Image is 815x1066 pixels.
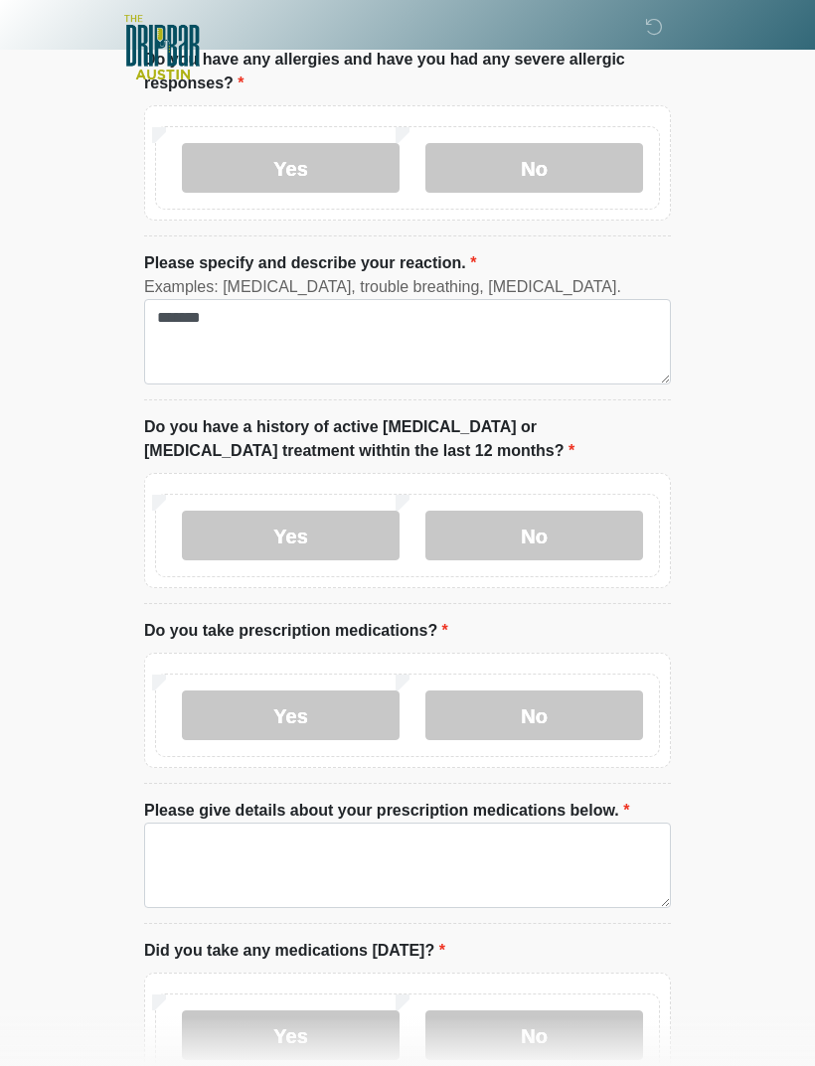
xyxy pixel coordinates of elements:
label: No [425,690,643,740]
label: Yes [182,1010,400,1060]
div: Examples: [MEDICAL_DATA], trouble breathing, [MEDICAL_DATA]. [144,275,671,299]
label: Do you take prescription medications? [144,619,448,643]
label: No [425,511,643,560]
label: Did you take any medications [DATE]? [144,939,445,963]
img: The DRIPBaR - Austin The Domain Logo [124,15,200,79]
label: Do you have a history of active [MEDICAL_DATA] or [MEDICAL_DATA] treatment withtin the last 12 mo... [144,415,671,463]
label: No [425,1010,643,1060]
label: No [425,143,643,193]
label: Yes [182,143,400,193]
label: Please give details about your prescription medications below. [144,799,629,823]
label: Please specify and describe your reaction. [144,251,476,275]
label: Yes [182,690,400,740]
label: Yes [182,511,400,560]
